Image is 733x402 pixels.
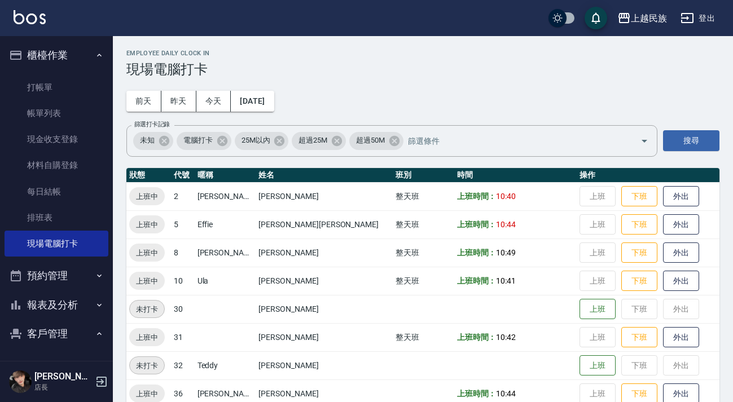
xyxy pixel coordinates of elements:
[256,323,392,351] td: [PERSON_NAME]
[405,131,621,151] input: 篩選條件
[256,238,392,267] td: [PERSON_NAME]
[195,351,256,379] td: Teddy
[457,276,497,285] b: 上班時間：
[256,210,392,238] td: [PERSON_NAME][PERSON_NAME]
[457,389,497,398] b: 上班時間：
[161,91,196,112] button: 昨天
[663,271,699,291] button: 外出
[195,267,256,295] td: Ula
[129,247,165,259] span: 上班中
[5,231,108,257] a: 現場電腦打卡
[231,91,274,112] button: [DATE]
[292,132,346,150] div: 超過25M
[393,323,454,351] td: 整天班
[256,267,392,295] td: [PERSON_NAME]
[580,299,616,320] button: 上班
[621,186,657,207] button: 下班
[195,238,256,267] td: [PERSON_NAME]
[171,168,194,183] th: 代號
[5,41,108,70] button: 櫃檯作業
[676,8,719,29] button: 登出
[663,214,699,235] button: 外出
[129,388,165,400] span: 上班中
[177,135,220,146] span: 電腦打卡
[171,267,194,295] td: 10
[663,186,699,207] button: 外出
[457,192,497,201] b: 上班時間：
[496,248,516,257] span: 10:49
[130,303,164,315] span: 未打卡
[34,371,92,382] h5: [PERSON_NAME]
[126,91,161,112] button: 前天
[577,168,719,183] th: 操作
[5,261,108,290] button: 預約管理
[129,191,165,202] span: 上班中
[130,360,164,372] span: 未打卡
[496,333,516,342] span: 10:42
[129,219,165,231] span: 上班中
[393,182,454,210] td: 整天班
[457,333,497,342] b: 上班時間：
[635,132,653,150] button: Open
[496,220,516,229] span: 10:44
[129,332,165,343] span: 上班中
[14,10,46,24] img: Logo
[621,327,657,348] button: 下班
[496,389,516,398] span: 10:44
[580,355,616,376] button: 上班
[5,152,108,178] a: 材料自購登錄
[256,351,392,379] td: [PERSON_NAME]
[171,210,194,238] td: 5
[292,135,334,146] span: 超過25M
[631,11,667,25] div: 上越民族
[126,61,719,77] h3: 現場電腦打卡
[235,135,277,146] span: 25M以內
[134,120,170,129] label: 篩選打卡記錄
[621,242,657,263] button: 下班
[195,182,256,210] td: [PERSON_NAME]
[454,168,577,183] th: 時間
[5,74,108,100] a: 打帳單
[496,276,516,285] span: 10:41
[235,132,289,150] div: 25M以內
[171,323,194,351] td: 31
[195,168,256,183] th: 暱稱
[171,351,194,379] td: 32
[457,248,497,257] b: 上班時間：
[663,242,699,263] button: 外出
[129,275,165,287] span: 上班中
[256,182,392,210] td: [PERSON_NAME]
[663,327,699,348] button: 外出
[393,267,454,295] td: 整天班
[621,271,657,291] button: 下班
[349,135,392,146] span: 超過50M
[133,135,161,146] span: 未知
[5,179,108,205] a: 每日結帳
[256,295,392,323] td: [PERSON_NAME]
[349,132,403,150] div: 超過50M
[5,205,108,231] a: 排班表
[393,168,454,183] th: 班別
[196,91,231,112] button: 今天
[171,182,194,210] td: 2
[393,210,454,238] td: 整天班
[5,126,108,152] a: 現金收支登錄
[177,132,231,150] div: 電腦打卡
[496,192,516,201] span: 10:40
[171,295,194,323] td: 30
[195,210,256,238] td: Effie
[5,100,108,126] a: 帳單列表
[9,370,32,393] img: Person
[663,130,719,151] button: 搜尋
[457,220,497,229] b: 上班時間：
[621,214,657,235] button: 下班
[5,353,108,379] a: 客戶列表
[585,7,607,29] button: save
[613,7,671,30] button: 上越民族
[5,319,108,348] button: 客戶管理
[34,382,92,392] p: 店長
[126,168,171,183] th: 狀態
[5,290,108,320] button: 報表及分析
[256,168,392,183] th: 姓名
[133,132,173,150] div: 未知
